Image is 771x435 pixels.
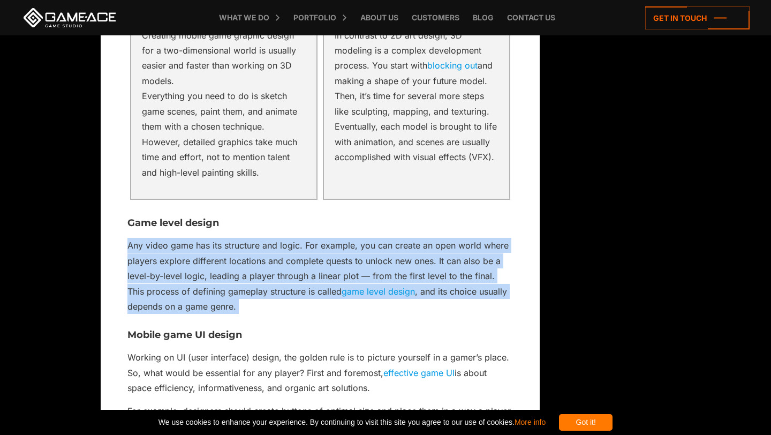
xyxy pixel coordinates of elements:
[142,28,306,180] p: Creating mobile game graphic design for a two-dimensional world is usually easier and faster than...
[515,418,546,426] a: More info
[383,367,455,378] a: effective game UI
[127,218,513,229] h3: Game level design
[127,238,513,314] p: Any video game has its structure and logic. For example, you can create an open world where playe...
[335,28,498,165] p: In contrast to 2D art design, 3D modeling is a complex development process. You start with and ma...
[559,414,613,431] div: Got it!
[158,414,546,431] span: We use cookies to enhance your experience. By continuing to visit this site you agree to our use ...
[645,6,750,29] a: Get in touch
[342,286,415,297] a: game level design
[127,330,513,341] h3: Mobile game UI design
[127,350,513,395] p: Working on UI (user interface) design, the golden rule is to picture yourself in a gamer’s place....
[427,60,478,71] a: blocking out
